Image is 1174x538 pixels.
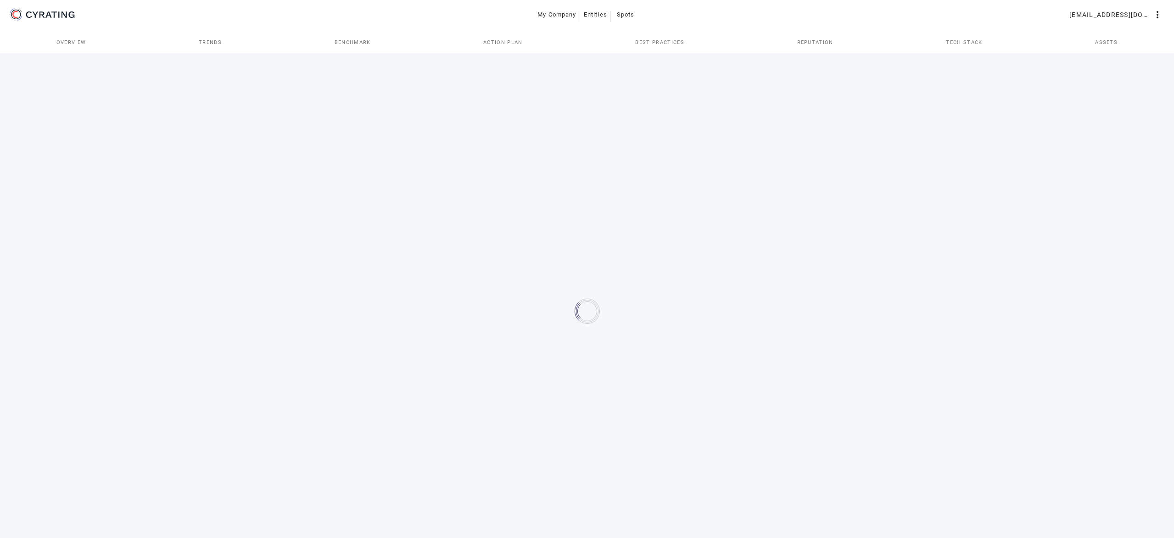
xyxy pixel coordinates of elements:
[537,7,576,22] span: My Company
[611,6,640,23] button: Spots
[199,40,222,45] span: Trends
[483,40,523,45] span: Action Plan
[534,6,580,23] button: My Company
[1066,6,1167,23] button: [EMAIL_ADDRESS][DOMAIN_NAME]
[584,7,607,22] span: Entities
[797,40,833,45] span: Reputation
[1069,7,1152,22] span: [EMAIL_ADDRESS][DOMAIN_NAME]
[1095,40,1118,45] span: Assets
[26,11,75,18] g: CYRATING
[635,40,684,45] span: Best practices
[1152,9,1163,20] mat-icon: more_vert
[617,7,635,22] span: Spots
[580,6,611,23] button: Entities
[946,40,982,45] span: Tech Stack
[56,40,86,45] span: Overview
[335,40,371,45] span: Benchmark
[9,510,78,533] iframe: Ouvre un widget dans lequel vous pouvez trouver plus d’informations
